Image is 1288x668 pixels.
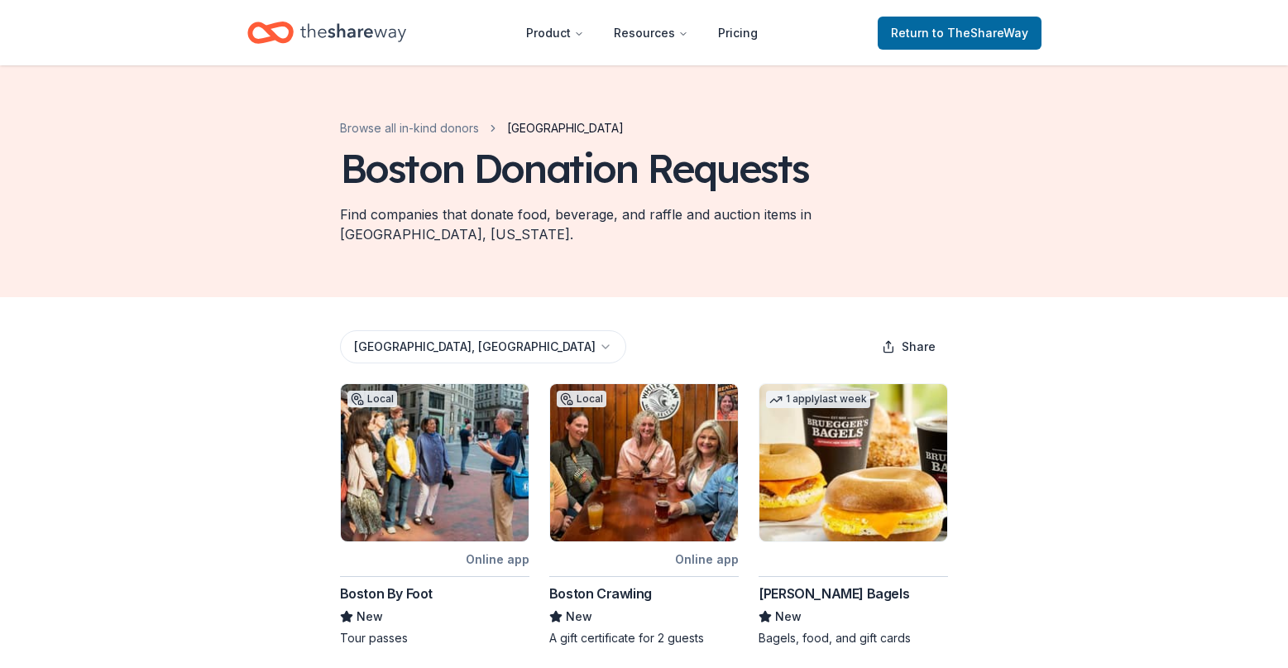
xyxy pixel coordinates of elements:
[513,13,771,52] nav: Main
[902,337,936,357] span: Share
[878,17,1041,50] a: Returnto TheShareWay
[507,118,624,138] span: [GEOGRAPHIC_DATA]
[340,630,529,646] div: Tour passes
[550,384,738,541] img: Image for Boston Crawling
[891,23,1028,43] span: Return
[775,607,802,627] span: New
[340,204,949,244] div: Find companies that donate food, beverage, and raffle and auction items in [GEOGRAPHIC_DATA], [US...
[340,118,624,138] nav: breadcrumb
[513,17,597,50] button: Product
[759,630,948,646] div: Bagels, food, and gift cards
[759,383,948,646] a: Image for Bruegger's Bagels1 applylast week[PERSON_NAME] BagelsNewBagels, food, and gift cards
[549,383,739,646] a: Image for Boston CrawlingLocalOnline appBoston CrawlingNewA gift certificate for 2 guests
[340,383,529,646] a: Image for Boston By FootLocalOnline appBoston By FootNewTour passes
[549,584,652,603] div: Boston Crawling
[869,330,949,363] button: Share
[340,584,433,603] div: Boston By Foot
[566,607,592,627] span: New
[347,391,397,407] div: Local
[340,145,809,191] div: Boston Donation Requests
[759,384,947,541] img: Image for Bruegger's Bagels
[357,607,383,627] span: New
[466,549,529,569] div: Online app
[705,17,771,50] a: Pricing
[340,118,479,138] a: Browse all in-kind donors
[601,17,701,50] button: Resources
[675,549,739,569] div: Online app
[549,630,739,646] div: A gift certificate for 2 guests
[341,384,529,541] img: Image for Boston By Foot
[932,26,1028,40] span: to TheShareWay
[766,391,870,408] div: 1 apply last week
[557,391,606,407] div: Local
[247,13,406,52] a: Home
[759,584,909,603] div: [PERSON_NAME] Bagels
